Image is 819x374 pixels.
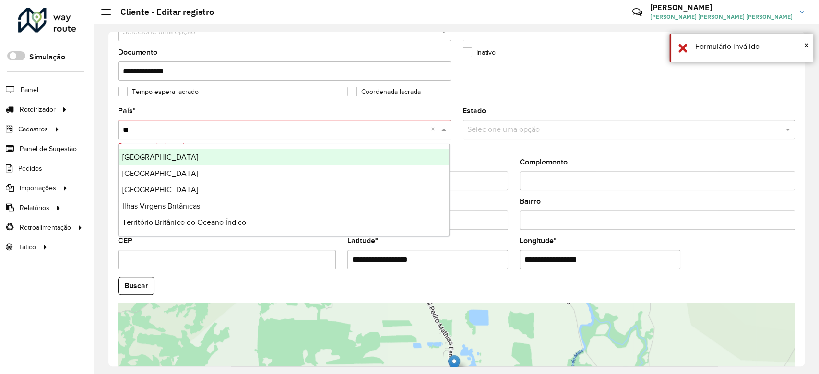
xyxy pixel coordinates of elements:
span: Clear all [431,124,439,135]
h2: Cliente - Editar registro [111,7,214,17]
span: Painel de Sugestão [20,144,77,154]
label: Bairro [520,196,541,207]
label: Longitude [520,235,557,246]
span: Relatórios [20,203,49,213]
h3: [PERSON_NAME] [650,3,793,12]
label: Complemento [520,156,568,168]
span: Importações [20,183,56,193]
formly-validation-message: Este campo é obrigatório [118,142,192,150]
span: [GEOGRAPHIC_DATA] [122,169,198,177]
span: × [804,40,809,50]
label: Inativo [463,47,496,58]
a: Contato Rápido [627,2,648,23]
ng-dropdown-panel: Options list [118,144,450,236]
span: Painel [21,85,38,95]
span: Território Britânico do Oceano Índico [122,218,246,226]
label: Latitude [347,235,378,246]
span: Roteirizador [20,105,56,115]
span: Pedidos [18,164,42,174]
span: Ilhas Virgens Britânicas [122,202,200,210]
button: Close [804,38,809,52]
label: País [118,105,136,117]
span: Tático [18,242,36,252]
span: Retroalimentação [20,222,71,233]
span: [PERSON_NAME] [PERSON_NAME] [PERSON_NAME] [650,12,793,21]
span: Cadastros [18,124,48,134]
label: Simulação [29,51,65,63]
span: [GEOGRAPHIC_DATA] [122,186,198,194]
label: Coordenada lacrada [347,87,421,97]
label: CEP [118,235,132,246]
label: Documento [118,47,157,58]
button: Buscar [118,277,154,295]
div: Formulário inválido [695,41,806,52]
span: [GEOGRAPHIC_DATA] [122,153,198,161]
label: Estado [463,105,486,117]
label: Tempo espera lacrado [118,87,199,97]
